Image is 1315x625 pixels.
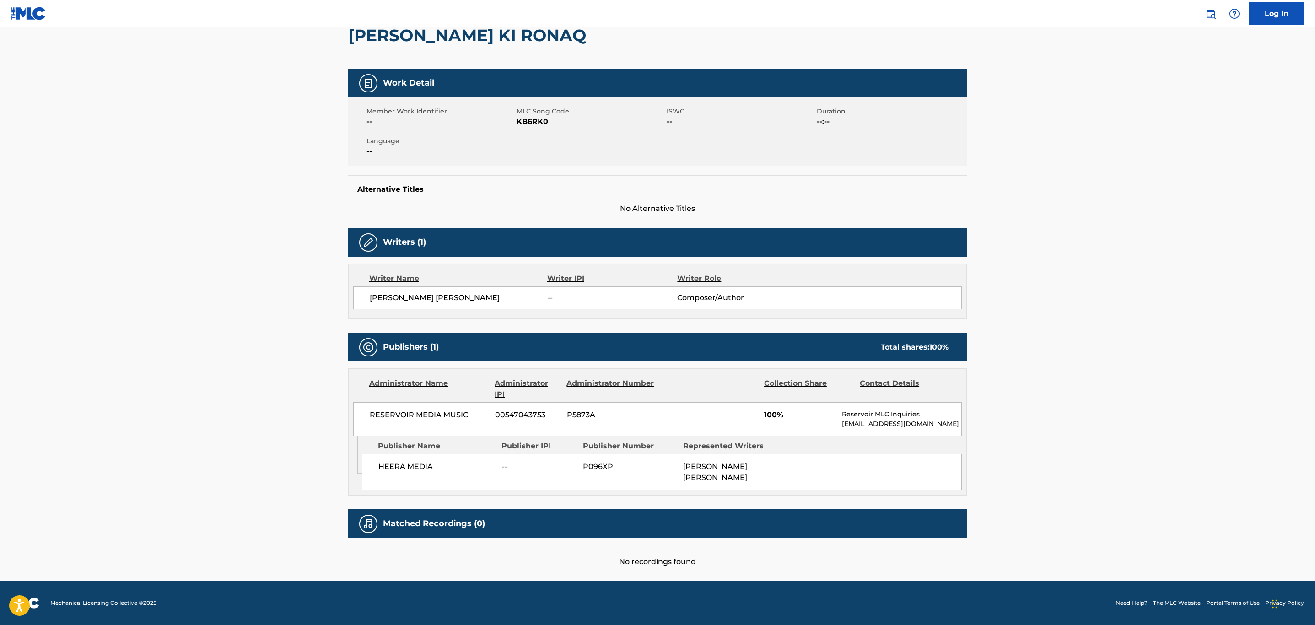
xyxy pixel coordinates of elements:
h5: Publishers (1) [383,342,439,352]
span: Language [366,136,514,146]
a: Portal Terms of Use [1206,599,1260,607]
p: Reservoir MLC Inquiries [842,409,961,419]
span: HEERA MEDIA [378,461,495,472]
span: 100 % [929,343,949,351]
h2: [PERSON_NAME] KI RONAQ [348,25,591,46]
div: Publisher Name [378,441,495,452]
span: P096XP [583,461,676,472]
span: Composer/Author [677,292,796,303]
span: Mechanical Licensing Collective © 2025 [50,599,156,607]
span: -- [547,292,677,303]
span: -- [667,116,814,127]
span: [PERSON_NAME] [PERSON_NAME] [683,462,747,482]
span: -- [366,146,514,157]
h5: Alternative Titles [357,185,958,194]
div: Administrator Number [566,378,655,400]
a: Log In [1249,2,1304,25]
div: Publisher Number [583,441,676,452]
div: Collection Share [764,378,853,400]
img: MLC Logo [11,7,46,20]
div: Represented Writers [683,441,776,452]
a: Need Help? [1116,599,1148,607]
img: Matched Recordings [363,518,374,529]
div: Writer IPI [547,273,678,284]
div: Publisher IPI [501,441,576,452]
div: No recordings found [348,538,967,567]
div: Administrator Name [369,378,488,400]
img: Work Detail [363,78,374,89]
span: --:-- [817,116,965,127]
h5: Work Detail [383,78,434,88]
span: 00547043753 [495,409,560,420]
img: search [1205,8,1216,19]
div: Help [1225,5,1244,23]
a: Public Search [1202,5,1220,23]
img: Publishers [363,342,374,353]
img: help [1229,8,1240,19]
span: P5873A [567,409,656,420]
a: The MLC Website [1153,599,1201,607]
span: No Alternative Titles [348,203,967,214]
div: Writer Name [369,273,547,284]
span: MLC Song Code [517,107,664,116]
span: KB6RK0 [517,116,664,127]
h5: Matched Recordings (0) [383,518,485,529]
div: Drag [1272,590,1277,618]
iframe: Chat Widget [1269,581,1315,625]
span: Member Work Identifier [366,107,514,116]
h5: Writers (1) [383,237,426,248]
span: -- [366,116,514,127]
span: [PERSON_NAME] [PERSON_NAME] [370,292,547,303]
a: Privacy Policy [1265,599,1304,607]
img: Writers [363,237,374,248]
span: Duration [817,107,965,116]
p: [EMAIL_ADDRESS][DOMAIN_NAME] [842,419,961,429]
span: RESERVOIR MEDIA MUSIC [370,409,488,420]
div: Contact Details [860,378,949,400]
img: logo [11,598,39,609]
span: 100% [764,409,835,420]
div: Administrator IPI [495,378,560,400]
div: Writer Role [677,273,796,284]
div: Total shares: [881,342,949,353]
span: ISWC [667,107,814,116]
span: -- [502,461,576,472]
